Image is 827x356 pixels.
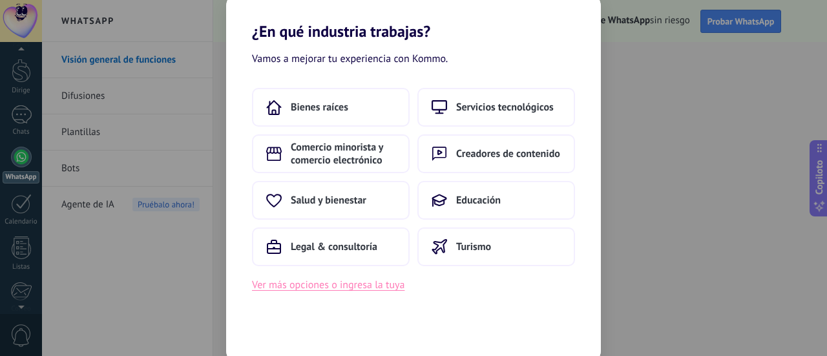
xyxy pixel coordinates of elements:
button: Creadores de contenido [417,134,575,173]
button: Comercio minorista y comercio electrónico [252,134,410,173]
font: Creadores de contenido [456,147,560,160]
font: Turismo [456,240,491,253]
button: Ver más opciones o ingresa la tuya [252,277,404,293]
font: ¿En qué industria trabajas? [252,21,430,41]
font: Legal & consultoría [291,240,377,253]
button: Servicios tecnológicos [417,88,575,127]
button: Turismo [417,227,575,266]
button: Educación [417,181,575,220]
button: Bienes raíces [252,88,410,127]
font: Bienes raíces [291,101,348,114]
font: Vamos a mejorar tu experiencia con Kommo. [252,52,448,65]
font: Educación [456,194,501,207]
button: Salud y bienestar [252,181,410,220]
font: Salud y bienestar [291,194,366,207]
font: Comercio minorista y comercio electrónico [291,141,383,167]
button: Legal & consultoría [252,227,410,266]
font: Servicios tecnológicos [456,101,554,114]
font: Ver más opciones o ingresa la tuya [252,278,404,291]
